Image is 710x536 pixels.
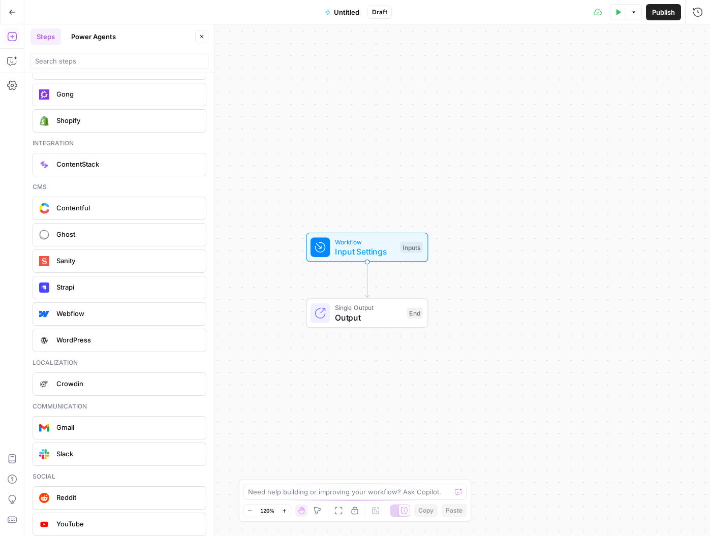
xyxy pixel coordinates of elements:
input: Search steps [35,56,204,66]
span: Draft [372,8,387,17]
span: Gmail [56,422,198,432]
div: Social [33,472,206,481]
button: Publish [646,4,681,20]
img: sdasd.png [39,203,49,213]
span: 120% [260,507,274,515]
span: Input Settings [335,245,395,258]
span: Workflow [335,237,395,246]
span: ContentStack [56,159,198,169]
img: Strapi.monogram.logo.png [39,282,49,293]
div: Integration [33,139,206,148]
img: ghost-logo-orb.png [39,230,49,240]
span: Slack [56,449,198,459]
span: Crowdin [56,379,198,389]
span: Gong [56,89,198,99]
img: WordPress%20logotype.png [39,335,49,345]
span: Output [335,311,402,324]
span: Reddit [56,492,198,502]
div: Localization [33,358,206,367]
img: download.png [39,116,49,126]
g: Edge from start to end [365,262,369,298]
span: Copy [418,506,434,515]
img: crowdin_icon.png [39,379,49,389]
button: Untitled [319,4,365,20]
span: YouTube [56,519,198,529]
span: Publish [652,7,675,17]
span: Single Output [335,303,402,312]
div: End [407,308,423,319]
button: Copy [414,504,438,517]
span: Untitled [334,7,359,17]
span: Sanity [56,256,198,266]
span: Webflow [56,308,198,319]
div: Cms [33,182,206,192]
div: Communication [33,402,206,411]
img: reddit_icon.png [39,493,49,503]
img: Slack-mark-RGB.png [39,449,49,459]
img: webflow-icon.webp [39,309,49,319]
span: Strapi [56,282,198,292]
button: Paste [442,504,467,517]
div: WorkflowInput SettingsInputs [273,233,462,262]
img: youtube-logo.webp [39,519,49,529]
button: Power Agents [65,28,122,45]
img: gong_icon.png [39,89,49,100]
div: Single OutputOutputEnd [273,299,462,328]
span: Shopify [56,115,198,125]
img: contentstack_icon.png [39,160,49,170]
span: Paste [446,506,462,515]
button: Steps [30,28,61,45]
img: logo.svg [39,256,49,266]
div: Inputs [400,242,422,253]
span: WordPress [56,335,198,345]
img: gmail%20(1).png [39,423,49,433]
span: Ghost [56,229,198,239]
span: Contentful [56,203,198,213]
